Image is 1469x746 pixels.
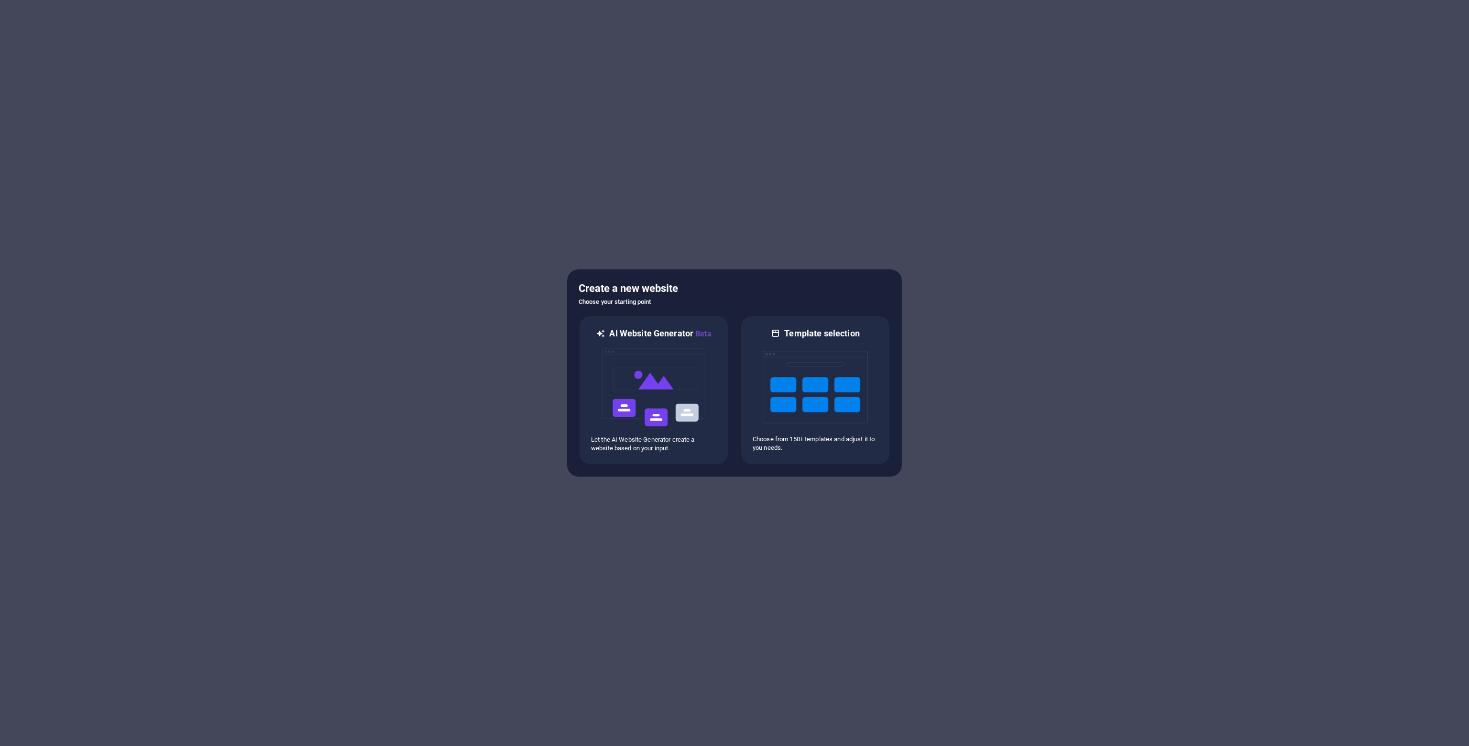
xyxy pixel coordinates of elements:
span: Beta [693,329,712,338]
div: AI Website GeneratorBetaaiLet the AI Website Generator create a website based on your input. [579,315,729,465]
h6: AI Website Generator [609,328,711,340]
p: Choose from 150+ templates and adjust it to you needs. [753,435,878,452]
p: Let the AI Website Generator create a website based on your input. [591,435,716,453]
h5: Create a new website [579,281,890,296]
div: Template selectionChoose from 150+ templates and adjust it to you needs. [740,315,890,465]
img: ai [601,340,706,435]
h6: Template selection [784,328,859,339]
h6: Choose your starting point [579,296,890,308]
